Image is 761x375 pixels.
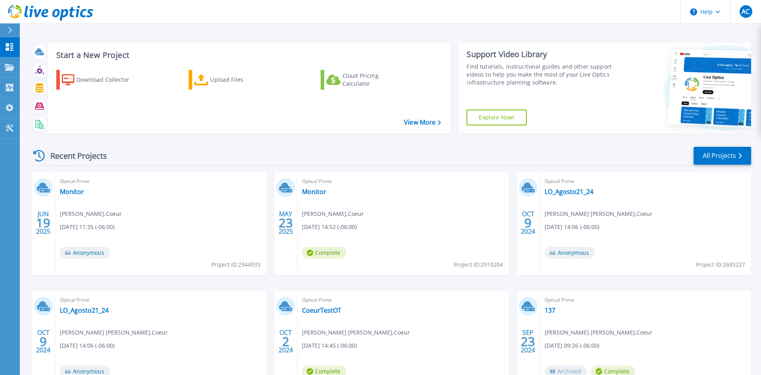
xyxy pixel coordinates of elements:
a: Monitor [302,188,326,196]
div: JUN 2025 [36,208,51,237]
span: [DATE] 14:52 (-06:00) [302,223,357,231]
span: Anonymous [60,247,110,259]
a: Cloud Pricing Calculator [321,70,409,90]
span: Project ID: 2910204 [454,260,503,269]
div: Support Video Library [467,49,616,60]
a: Download Collector [56,70,145,90]
span: Optical Prime [545,177,746,186]
span: Optical Prime [60,177,262,186]
span: [PERSON_NAME] [PERSON_NAME] , Coeur [60,328,168,337]
a: Monitor [60,188,84,196]
span: Project ID: 2683227 [696,260,745,269]
a: CoeurTestOT [302,306,341,314]
div: Recent Projects [31,146,118,165]
span: Project ID: 2944933 [211,260,260,269]
span: [PERSON_NAME] [PERSON_NAME] , Coeur [545,210,652,218]
span: 19 [36,219,50,226]
span: Anonymous [545,247,595,259]
a: All Projects [694,147,751,165]
span: [DATE] 14:45 (-06:00) [302,341,357,350]
span: Complete [302,247,346,259]
span: Optical Prime [302,177,504,186]
span: [DATE] 09:26 (-06:00) [545,341,599,350]
span: [DATE] 11:35 (-06:00) [60,223,115,231]
div: OCT 2024 [278,327,293,356]
span: 9 [524,219,532,226]
span: [PERSON_NAME] , Coeur [302,210,364,218]
a: Explore Now! [467,110,527,125]
span: [DATE] 14:06 (-06:00) [545,223,599,231]
span: [DATE] 14:06 (-06:00) [60,341,115,350]
div: Upload Files [210,72,273,88]
a: View More [404,119,441,126]
span: Optical Prime [545,296,746,304]
a: 137 [545,306,555,314]
div: MAY 2025 [278,208,293,237]
div: Find tutorials, instructional guides and other support videos to help you make the most of your L... [467,63,616,87]
a: LO_Agosto21_24 [545,188,593,196]
div: OCT 2024 [36,327,51,356]
span: Optical Prime [60,296,262,304]
span: 9 [40,338,47,345]
span: [PERSON_NAME] [PERSON_NAME] , Coeur [545,328,652,337]
div: Download Collector [76,72,140,88]
span: Optical Prime [302,296,504,304]
span: 2 [282,338,289,345]
span: 23 [521,338,535,345]
div: SEP 2024 [520,327,535,356]
a: Upload Files [189,70,277,90]
span: [PERSON_NAME] , Coeur [60,210,122,218]
span: AC [742,8,750,15]
a: LO_Agosto21_24 [60,306,109,314]
h3: Start a New Project [56,51,441,60]
div: Cloud Pricing Calculator [342,72,406,88]
div: OCT 2024 [520,208,535,237]
span: 23 [279,219,293,226]
span: [PERSON_NAME] [PERSON_NAME] , Coeur [302,328,410,337]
